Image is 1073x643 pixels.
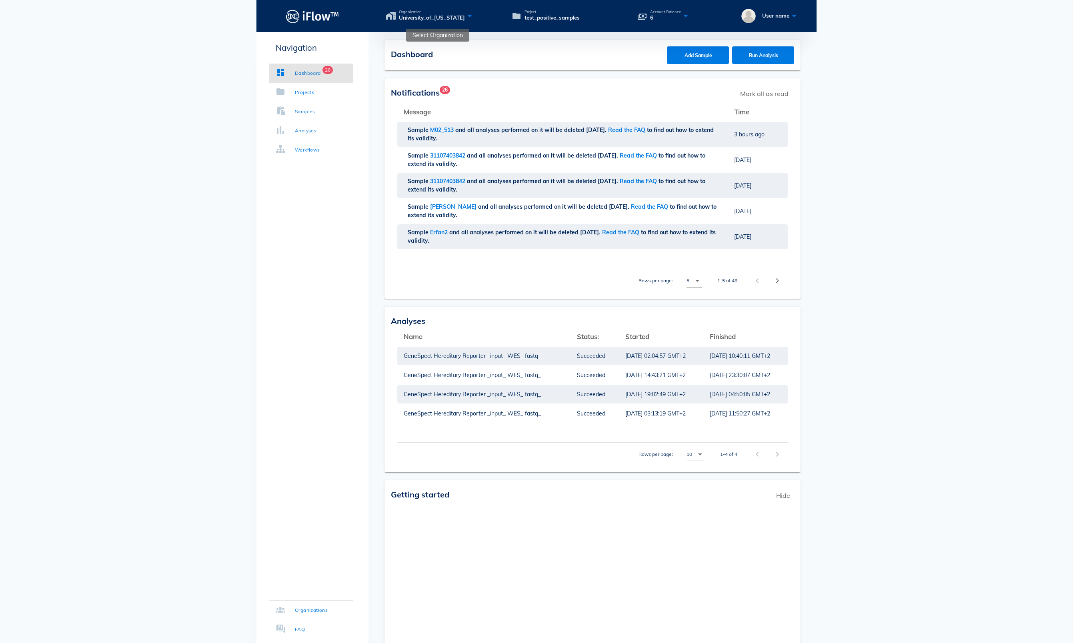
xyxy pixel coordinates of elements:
[773,276,782,286] i: chevron_right
[571,327,619,346] th: Status:: Not sorted. Activate to sort ascending.
[639,269,702,292] div: Rows per page:
[408,126,430,134] span: Sample
[625,332,649,341] span: Started
[619,404,703,423] td: [DATE] 03:13:19 GMT+2
[772,487,794,504] span: Hide
[295,606,328,614] div: Organizations
[404,108,431,116] span: Message
[720,451,737,458] div: 1-4 of 4
[695,449,705,459] i: arrow_drop_down
[619,327,703,346] th: Started: Not sorted. Activate to sort ascending.
[734,208,751,215] span: [DATE]
[322,66,333,74] span: Badge
[703,365,788,385] td: [DATE] 23:30:07 GMT+2
[440,86,450,94] span: Badge
[687,451,692,458] div: 10
[391,49,433,59] span: Dashboard
[399,14,465,22] span: University_of_[US_STATE]
[408,229,430,236] span: Sample
[675,52,721,58] span: Add Sample
[703,385,788,404] td: [DATE] 04:50:05 GMT+2
[667,46,729,64] button: Add Sample
[391,88,440,98] span: Notifications
[620,152,657,159] a: Read the FAQ
[734,233,751,240] span: [DATE]
[736,85,793,102] span: Mark all as read
[717,277,737,284] div: 1-5 of 48
[577,332,599,341] span: Status:
[734,131,765,138] span: 3 hours ago
[467,152,620,159] span: and all analyses performed on it will be deleted [DATE].
[397,365,571,385] td: GeneSpect Hereditary Reporter _input_ WES_ fastq_
[408,203,430,210] span: Sample
[524,10,580,14] span: Project
[693,276,702,286] i: arrow_drop_down
[397,404,571,423] td: GeneSpect Hereditary Reporter _input_ WES_ fastq_
[602,229,639,236] a: Read the FAQ
[269,42,353,54] p: Navigation
[734,156,751,164] span: [DATE]
[650,14,681,22] span: 6
[619,385,703,404] td: [DATE] 19:02:49 GMT+2
[397,102,728,122] th: Message
[687,277,689,284] div: 5
[524,14,580,22] span: test_positive_samples
[399,10,465,14] span: Organization
[687,274,702,287] div: 5Rows per page:
[467,178,620,185] span: and all analyses performed on it will be deleted [DATE].
[455,126,608,134] span: and all analyses performed on it will be deleted [DATE].
[430,229,449,236] span: Erfan2
[639,443,705,466] div: Rows per page:
[430,203,478,210] span: [PERSON_NAME]
[408,178,430,185] span: Sample
[650,10,681,14] span: Account Balance
[571,385,619,404] td: Succeeded
[408,152,430,159] span: Sample
[740,52,787,58] span: Run Analysis
[734,108,749,116] span: Time
[703,327,788,346] th: Finished: Not sorted. Activate to sort ascending.
[397,346,571,365] td: GeneSpect Hereditary Reporter _input_ WES_ fastq_
[430,126,455,134] span: M02_513
[770,274,785,288] button: Next page
[571,404,619,423] td: Succeeded
[295,625,305,633] div: FAQ
[295,88,314,96] div: Projects
[571,346,619,365] td: Succeeded
[397,385,571,404] td: GeneSpect Hereditary Reporter _input_ WES_ fastq_
[430,152,467,159] span: 31107403842
[256,7,368,25] a: Logo
[608,126,645,134] a: Read the FAQ
[295,146,320,154] div: Workflows
[1033,603,1063,633] iframe: Drift Widget Chat Controller
[710,332,736,341] span: Finished
[728,102,788,122] th: Time: Not sorted. Activate to sort ascending.
[391,489,449,499] span: Getting started
[571,365,619,385] td: Succeeded
[449,229,602,236] span: and all analyses performed on it will be deleted [DATE].
[478,203,631,210] span: and all analyses performed on it will be deleted [DATE].
[397,327,571,346] th: Name: Not sorted. Activate to sort ascending.
[620,178,657,185] a: Read the FAQ
[687,448,705,461] div: 10Rows per page:
[295,127,316,135] div: Analyses
[703,404,788,423] td: [DATE] 11:50:27 GMT+2
[734,182,751,189] span: [DATE]
[404,332,422,341] span: Name
[295,108,315,116] div: Samples
[762,12,789,19] span: User name
[619,346,703,365] td: [DATE] 02:04:57 GMT+2
[703,346,788,365] td: [DATE] 10:40:11 GMT+2
[732,46,794,64] button: Run Analysis
[631,203,668,210] a: Read the FAQ
[391,316,425,326] span: Analyses
[741,9,756,23] img: User name
[430,178,467,185] span: 31107403842
[619,365,703,385] td: [DATE] 14:43:21 GMT+2
[295,69,321,77] div: Dashboard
